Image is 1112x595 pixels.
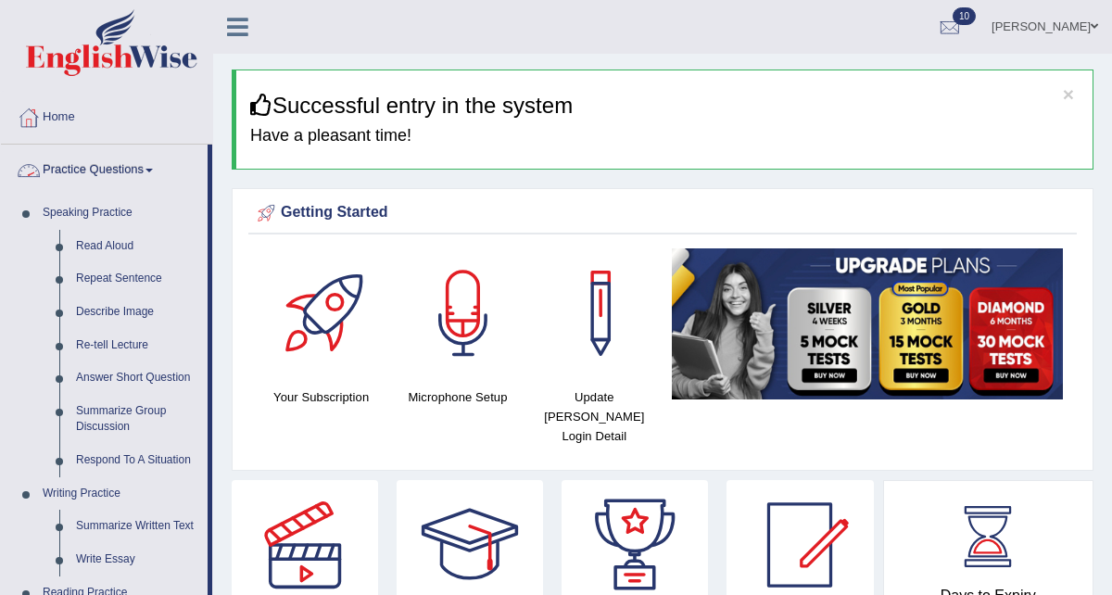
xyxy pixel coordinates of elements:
[34,477,208,511] a: Writing Practice
[1063,84,1074,104] button: ×
[536,387,653,446] h4: Update [PERSON_NAME] Login Detail
[68,329,208,362] a: Re-tell Lecture
[1,92,212,138] a: Home
[672,248,1063,399] img: small5.jpg
[68,543,208,576] a: Write Essay
[262,387,380,407] h4: Your Subscription
[68,230,208,263] a: Read Aloud
[953,7,976,25] span: 10
[68,510,208,543] a: Summarize Written Text
[34,196,208,230] a: Speaking Practice
[250,127,1079,146] h4: Have a pleasant time!
[1,145,208,191] a: Practice Questions
[250,94,1079,118] h3: Successful entry in the system
[68,395,208,444] a: Summarize Group Discussion
[398,387,516,407] h4: Microphone Setup
[68,361,208,395] a: Answer Short Question
[68,296,208,329] a: Describe Image
[68,444,208,477] a: Respond To A Situation
[68,262,208,296] a: Repeat Sentence
[253,199,1072,227] div: Getting Started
